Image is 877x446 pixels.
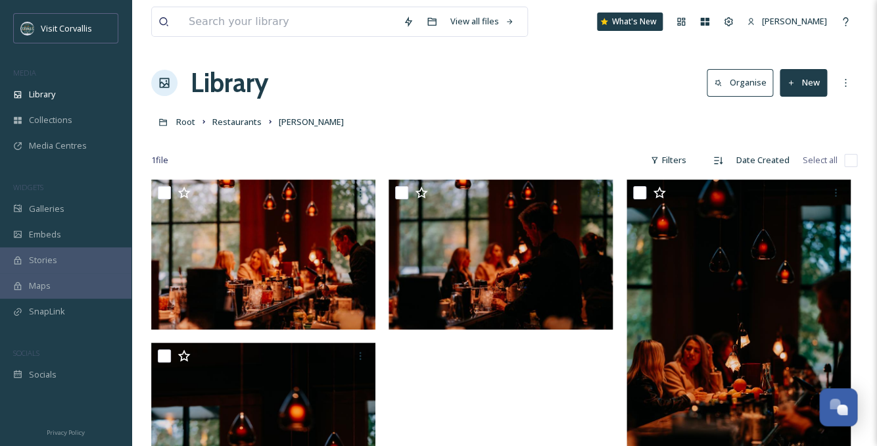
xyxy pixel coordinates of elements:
span: SOCIALS [13,348,39,358]
a: Library [191,63,268,103]
button: New [780,69,827,96]
div: Filters [644,147,693,173]
span: Socials [29,368,57,381]
span: Privacy Policy [47,428,85,437]
span: Root [176,116,195,128]
span: [PERSON_NAME] [762,15,827,27]
span: Embeds [29,228,61,241]
img: visit-corvallis-badge-dark-blue-orange%281%29.png [21,22,34,35]
span: Galleries [29,203,64,215]
div: Date Created [730,147,796,173]
a: Root [176,114,195,130]
span: WIDGETS [13,182,43,192]
span: [PERSON_NAME] [279,116,344,128]
a: Organise [707,69,780,96]
a: Privacy Policy [47,424,85,439]
span: SnapLink [29,305,65,318]
a: What's New [597,12,663,31]
span: Restaurants [212,116,262,128]
span: MEDIA [13,68,36,78]
span: Visit Corvallis [41,22,92,34]
a: [PERSON_NAME] [740,9,834,34]
span: 1 file [151,154,168,166]
a: [PERSON_NAME] [279,114,344,130]
img: Corvallis-OR-Downtown-dining5-VDohman.jpg [389,180,613,329]
button: Organise [707,69,773,96]
a: Restaurants [212,114,262,130]
span: Collections [29,114,72,126]
button: Open Chat [819,388,857,426]
img: Corvallis-OR-Downtown-dining10-VDohman.jpg [151,180,375,329]
span: Stories [29,254,57,266]
span: Select all [803,154,838,166]
a: View all files [444,9,521,34]
span: Media Centres [29,139,87,152]
span: Library [29,88,55,101]
span: Maps [29,280,51,292]
input: Search your library [182,7,396,36]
